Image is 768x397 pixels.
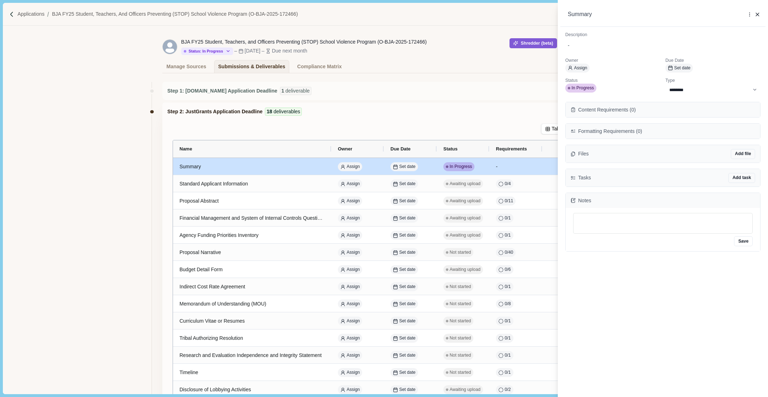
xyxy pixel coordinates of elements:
button: Add task [728,173,755,183]
button: Save [734,236,753,246]
button: Add file [731,149,755,159]
p: Type [665,78,760,84]
p: Owner [565,58,660,64]
span: Formatting Requirements ( 0 ) [578,128,642,135]
span: Set date [674,65,691,71]
span: Notes [578,197,591,204]
button: Set date [665,64,693,73]
p: Description [565,32,760,38]
span: Content Requirements ( 0 ) [578,106,636,114]
span: Files [578,150,589,158]
p: Status [565,78,660,84]
div: Summary [568,10,740,19]
button: Assign [565,64,590,73]
span: In Progress [572,85,594,91]
span: Tasks [578,174,591,182]
div: - [568,42,758,49]
span: Assign [574,65,587,71]
p: Due Date [665,58,760,64]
